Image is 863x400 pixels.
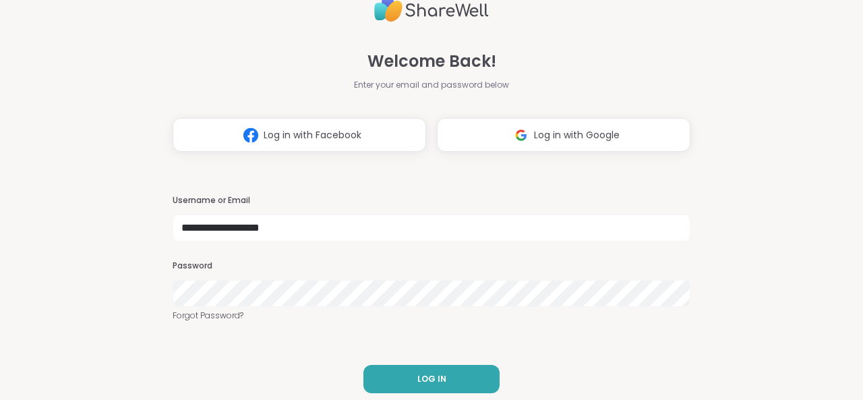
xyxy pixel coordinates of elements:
span: Enter your email and password below [354,79,509,91]
img: ShareWell Logomark [238,123,264,148]
h3: Username or Email [173,195,690,206]
button: LOG IN [363,365,500,393]
h3: Password [173,260,690,272]
span: Log in with Google [534,128,620,142]
span: LOG IN [417,373,446,385]
button: Log in with Facebook [173,118,426,152]
a: Forgot Password? [173,310,690,322]
span: Welcome Back! [367,49,496,74]
button: Log in with Google [437,118,690,152]
img: ShareWell Logomark [508,123,534,148]
span: Log in with Facebook [264,128,361,142]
